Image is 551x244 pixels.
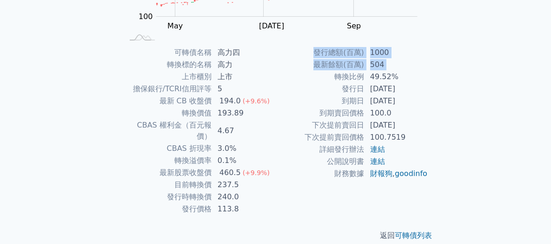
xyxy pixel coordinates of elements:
[212,155,276,167] td: 0.1%
[212,83,276,95] td: 5
[365,168,428,180] td: ,
[123,191,212,203] td: 發行時轉換價
[505,199,551,244] div: 聊天小工具
[276,107,365,119] td: 到期賣回價格
[123,95,212,107] td: 最新 CB 收盤價
[123,142,212,155] td: CBAS 折現率
[212,119,276,142] td: 4.67
[365,119,428,131] td: [DATE]
[123,155,212,167] td: 轉換溢價率
[365,95,428,107] td: [DATE]
[276,47,365,59] td: 發行總額(百萬)
[276,83,365,95] td: 發行日
[276,156,365,168] td: 公開說明書
[276,143,365,156] td: 詳細發行辦法
[276,168,365,180] td: 財務數據
[123,71,212,83] td: 上市櫃別
[276,95,365,107] td: 到期日
[347,21,361,30] tspan: Sep
[123,83,212,95] td: 擔保銀行/TCRI信用評等
[123,107,212,119] td: 轉換價值
[365,71,428,83] td: 49.52%
[276,71,365,83] td: 轉換比例
[123,59,212,71] td: 轉換標的名稱
[505,199,551,244] iframe: Chat Widget
[123,167,212,179] td: 最新股票收盤價
[212,107,276,119] td: 193.89
[243,97,270,105] span: (+9.6%)
[395,169,427,178] a: goodinfo
[243,169,270,176] span: (+9.9%)
[276,131,365,143] td: 下次提前賣回價格
[123,203,212,215] td: 發行價格
[365,59,428,71] td: 504
[123,47,212,59] td: 可轉債名稱
[112,230,439,241] p: 返回
[365,83,428,95] td: [DATE]
[370,169,392,178] a: 財報狗
[212,59,276,71] td: 高力
[365,107,428,119] td: 100.0
[370,145,385,154] a: 連結
[218,167,243,178] div: 460.5
[212,191,276,203] td: 240.0
[365,47,428,59] td: 1000
[123,179,212,191] td: 目前轉換價
[276,119,365,131] td: 下次提前賣回日
[276,59,365,71] td: 最新餘額(百萬)
[395,231,432,240] a: 可轉債列表
[123,119,212,142] td: CBAS 權利金（百元報價）
[365,131,428,143] td: 100.7519
[370,157,385,166] a: 連結
[218,95,243,107] div: 194.0
[212,47,276,59] td: 高力四
[259,21,284,30] tspan: [DATE]
[212,142,276,155] td: 3.0%
[212,71,276,83] td: 上市
[167,21,183,30] tspan: May
[212,179,276,191] td: 237.5
[139,12,153,21] tspan: 100
[212,203,276,215] td: 113.8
